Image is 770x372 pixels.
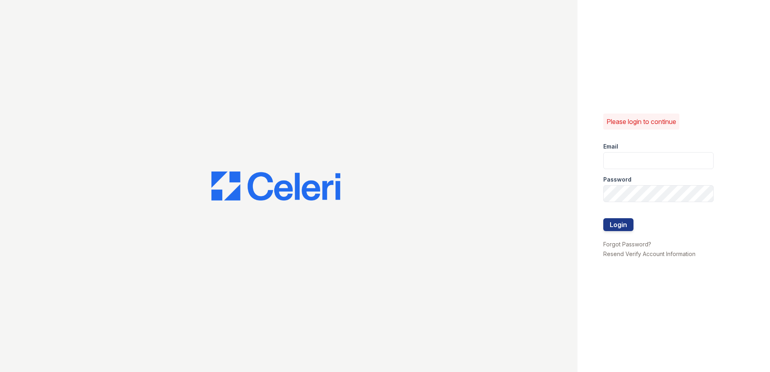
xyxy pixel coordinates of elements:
a: Forgot Password? [603,241,651,248]
img: CE_Logo_Blue-a8612792a0a2168367f1c8372b55b34899dd931a85d93a1a3d3e32e68fde9ad4.png [211,172,340,200]
a: Resend Verify Account Information [603,250,695,257]
p: Please login to continue [606,117,676,126]
button: Login [603,218,633,231]
label: Email [603,143,618,151]
label: Password [603,176,631,184]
